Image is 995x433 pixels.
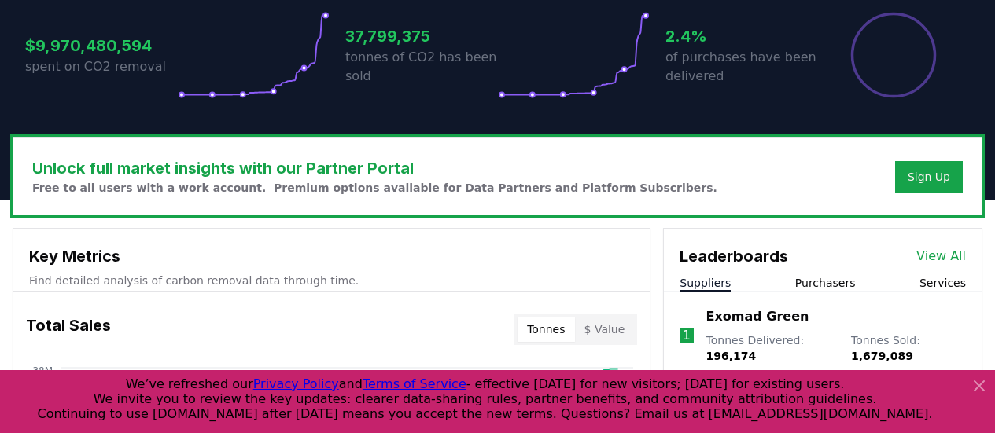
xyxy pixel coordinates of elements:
button: Suppliers [680,275,731,291]
tspan: 38M [32,365,53,376]
div: Percentage of sales delivered [849,11,938,99]
h3: Total Sales [26,314,111,345]
p: 1 [683,326,691,345]
a: View All [916,247,966,266]
h3: $9,970,480,594 [25,34,178,57]
p: of purchases have been delivered [665,48,818,86]
span: 196,174 [706,350,757,362]
p: Find detailed analysis of carbon removal data through time. [29,273,634,288]
a: Sign Up [908,169,950,185]
h3: 37,799,375 [345,24,498,48]
p: Free to all users with a work account. Premium options available for Data Partners and Platform S... [32,180,717,196]
p: spent on CO2 removal [25,57,178,76]
h3: Leaderboards [680,244,788,268]
button: Purchasers [795,275,856,291]
button: $ Value [575,317,635,342]
span: 1,679,089 [851,350,913,362]
h3: Key Metrics [29,244,634,268]
button: Services [919,275,966,291]
button: Tonnes [518,317,574,342]
h3: 2.4% [665,24,818,48]
p: tonnes of CO2 has been sold [345,48,498,86]
h3: Unlock full market insights with our Partner Portal [32,156,717,180]
button: Sign Up [895,161,963,193]
p: Tonnes Sold : [851,332,966,364]
a: Exomad Green [706,307,809,326]
p: Tonnes Delivered : [706,332,835,364]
